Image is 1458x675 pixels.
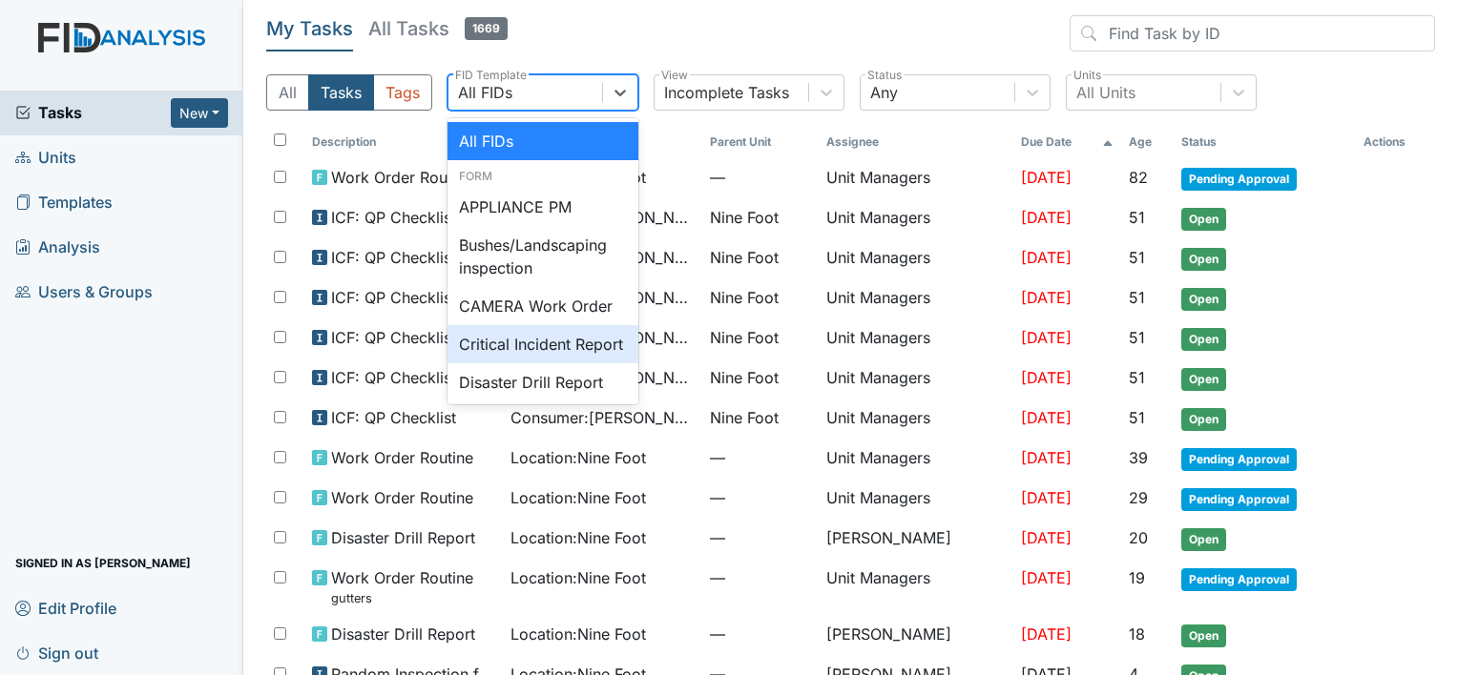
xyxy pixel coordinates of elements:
h5: All Tasks [368,15,508,42]
div: Critical Incident Report [448,325,638,363]
span: Analysis [15,233,100,262]
span: Open [1181,208,1226,231]
th: Toggle SortBy [1013,126,1121,158]
span: Nine Foot [710,206,779,229]
span: 82 [1129,168,1148,187]
span: Open [1181,528,1226,551]
div: All FIDs [448,122,638,160]
span: Nine Foot [710,366,779,389]
div: Any [870,81,898,104]
span: Open [1181,288,1226,311]
td: Unit Managers [819,358,1013,399]
span: Location : Nine Foot [510,486,646,509]
th: Toggle SortBy [1174,126,1355,158]
td: Unit Managers [819,278,1013,318]
span: ICF: QP Checklist [331,246,456,269]
td: Unit Managers [819,559,1013,615]
span: Pending Approval [1181,168,1297,191]
div: All Units [1076,81,1135,104]
input: Toggle All Rows Selected [274,133,286,146]
span: Location : Nine Foot [510,566,646,589]
span: Consumer : [PERSON_NAME] [510,406,694,429]
span: [DATE] [1021,248,1072,267]
span: [DATE] [1021,568,1072,587]
span: 1669 [465,17,508,40]
span: — [710,446,811,469]
div: Type filter [266,74,432,111]
td: Unit Managers [819,158,1013,198]
small: gutters [331,589,473,607]
span: [DATE] [1021,624,1072,644]
span: Location : Nine Foot [510,446,646,469]
td: Unit Managers [819,439,1013,479]
span: Open [1181,408,1226,431]
div: Bushes/Landscaping inspection [448,226,638,287]
span: 29 [1129,488,1148,507]
span: 20 [1129,528,1148,547]
span: Work Order Routine [331,166,473,189]
span: Disaster Drill Report [331,526,475,549]
th: Assignee [819,126,1013,158]
span: 51 [1129,288,1145,307]
span: [DATE] [1021,488,1072,507]
span: — [710,566,811,589]
span: ICF: QP Checklist [331,366,456,389]
a: Tasks [15,101,171,124]
span: Open [1181,624,1226,647]
span: 51 [1129,408,1145,427]
span: [DATE] [1021,368,1072,387]
span: Units [15,143,76,173]
span: [DATE] [1021,208,1072,227]
div: Incomplete Tasks [664,81,789,104]
span: 51 [1129,208,1145,227]
span: Nine Foot [710,246,779,269]
th: Toggle SortBy [304,126,503,158]
span: Disaster Drill Report [331,623,475,645]
button: All [266,74,309,111]
div: Form [448,168,638,185]
input: Find Task by ID [1070,15,1435,51]
td: Unit Managers [819,198,1013,238]
span: [DATE] [1021,408,1072,427]
span: — [710,166,811,189]
span: [DATE] [1021,328,1072,347]
span: Open [1181,328,1226,351]
span: Sign out [15,638,98,667]
span: Open [1181,368,1226,391]
span: 18 [1129,624,1145,644]
span: Open [1181,248,1226,271]
span: Signed in as [PERSON_NAME] [15,548,191,578]
span: Location : Nine Foot [510,623,646,645]
td: Unit Managers [819,238,1013,278]
span: Edit Profile [15,593,116,623]
span: 51 [1129,368,1145,387]
td: Unit Managers [819,318,1013,358]
span: Work Order Routine gutters [331,566,473,607]
div: Disaster Drill Report [448,363,638,401]
th: Toggle SortBy [1121,126,1175,158]
span: 51 [1129,328,1145,347]
button: Tasks [308,74,374,111]
span: 19 [1129,568,1145,587]
span: — [710,486,811,509]
span: — [710,623,811,645]
span: Templates [15,188,113,217]
span: Nine Foot [710,406,779,429]
div: EMERGENCY Work Order [448,401,638,462]
button: New [171,98,228,128]
span: ICF: QP Checklist [331,406,456,429]
span: ICF: QP Checklist [331,286,456,309]
td: [PERSON_NAME] [819,615,1013,655]
span: Pending Approval [1181,488,1297,511]
span: Location : Nine Foot [510,526,646,549]
span: [DATE] [1021,528,1072,547]
span: Pending Approval [1181,448,1297,471]
th: Toggle SortBy [702,126,819,158]
span: ICF: QP Checklist [331,326,456,349]
span: 51 [1129,248,1145,267]
div: All FIDs [458,81,512,104]
span: Work Order Routine [331,486,473,509]
span: ICF: QP Checklist [331,206,456,229]
span: [DATE] [1021,288,1072,307]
